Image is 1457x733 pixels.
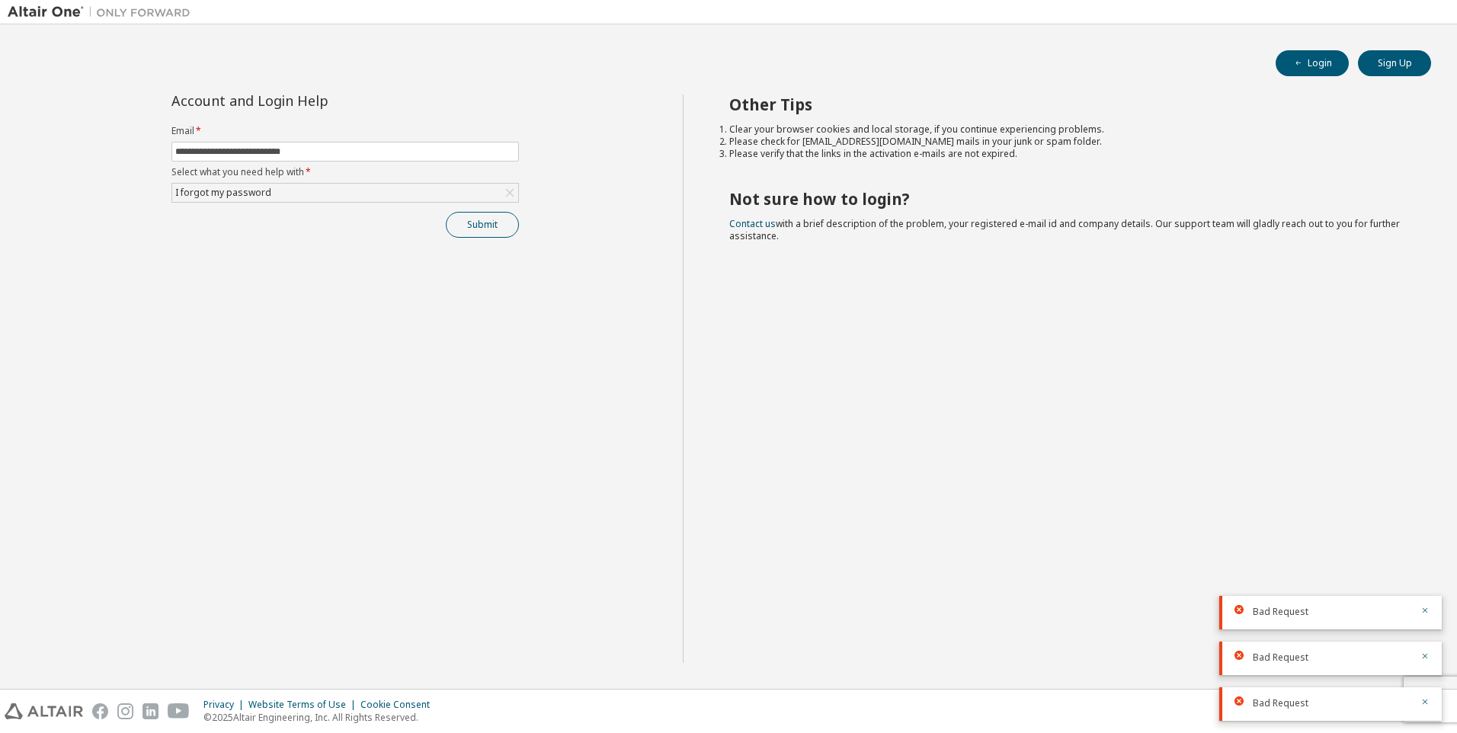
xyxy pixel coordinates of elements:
button: Login [1276,50,1349,76]
img: linkedin.svg [142,703,159,719]
div: Website Terms of Use [248,699,360,711]
span: with a brief description of the problem, your registered e-mail id and company details. Our suppo... [729,217,1400,242]
li: Please check for [EMAIL_ADDRESS][DOMAIN_NAME] mails in your junk or spam folder. [729,136,1404,148]
div: I forgot my password [173,184,274,201]
h2: Other Tips [729,94,1404,114]
img: facebook.svg [92,703,108,719]
li: Clear your browser cookies and local storage, if you continue experiencing problems. [729,123,1404,136]
div: I forgot my password [172,184,518,202]
img: instagram.svg [117,703,133,719]
div: Account and Login Help [171,94,450,107]
div: Cookie Consent [360,699,439,711]
p: © 2025 Altair Engineering, Inc. All Rights Reserved. [203,711,439,724]
img: altair_logo.svg [5,703,83,719]
span: Bad Request [1253,606,1308,618]
li: Please verify that the links in the activation e-mails are not expired. [729,148,1404,160]
span: Bad Request [1253,651,1308,664]
span: Bad Request [1253,697,1308,709]
h2: Not sure how to login? [729,189,1404,209]
label: Select what you need help with [171,166,519,178]
button: Sign Up [1358,50,1431,76]
img: Altair One [8,5,198,20]
label: Email [171,125,519,137]
a: Contact us [729,217,776,230]
button: Submit [446,212,519,238]
img: youtube.svg [168,703,190,719]
div: Privacy [203,699,248,711]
